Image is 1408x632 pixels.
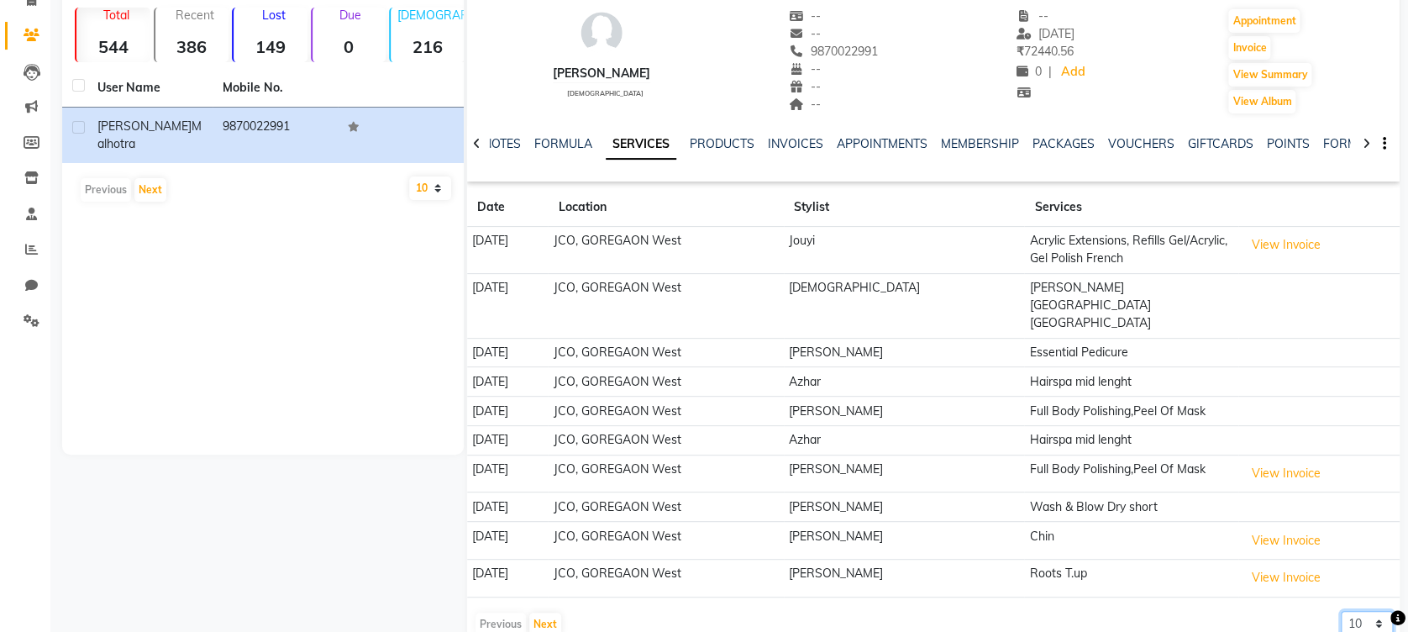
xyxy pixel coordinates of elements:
[1017,44,1024,59] span: ₹
[789,97,821,112] span: --
[1323,136,1365,151] a: FORMS
[467,560,549,598] td: [DATE]
[784,522,1025,560] td: [PERSON_NAME]
[768,136,823,151] a: INVOICES
[548,560,783,598] td: JCO, GOREGAON West
[784,367,1025,397] td: Azhar
[548,188,783,227] th: Location
[467,273,549,338] td: [DATE]
[1024,188,1238,227] th: Services
[784,397,1025,426] td: [PERSON_NAME]
[548,273,783,338] td: JCO, GOREGAON West
[1024,455,1238,492] td: Full Body Polishing,Peel Of Mask
[1228,36,1270,60] button: Invoice
[690,136,754,151] a: PRODUCTS
[548,492,783,522] td: JCO, GOREGAON West
[97,118,192,134] span: [PERSON_NAME]
[1017,8,1048,24] span: --
[784,273,1025,338] td: [DEMOGRAPHIC_DATA]
[1032,136,1095,151] a: PACKAGES
[553,65,650,82] div: [PERSON_NAME]
[1267,136,1310,151] a: POINTS
[1244,565,1328,591] button: View Invoice
[1228,63,1311,87] button: View Summary
[467,188,549,227] th: Date
[467,338,549,367] td: [DATE]
[1228,90,1295,113] button: View Album
[548,227,783,274] td: JCO, GOREGAON West
[1024,227,1238,274] td: Acrylic Extensions, Refills Gel/Acrylic, Gel Polish French
[1108,136,1174,151] a: VOUCHERS
[1024,560,1238,598] td: Roots T.up
[784,492,1025,522] td: [PERSON_NAME]
[784,188,1025,227] th: Stylist
[789,79,821,94] span: --
[548,397,783,426] td: JCO, GOREGAON West
[313,36,386,57] strong: 0
[534,136,592,151] a: FORMULA
[941,136,1019,151] a: MEMBERSHIP
[548,425,783,455] td: JCO, GOREGAON West
[567,89,644,97] span: [DEMOGRAPHIC_DATA]
[789,26,821,41] span: --
[1059,61,1088,84] a: Add
[1244,232,1328,258] button: View Invoice
[87,69,213,108] th: User Name
[789,44,878,59] span: 9870022991
[789,8,821,24] span: --
[1017,64,1042,79] span: 0
[784,560,1025,598] td: [PERSON_NAME]
[1024,273,1238,338] td: [PERSON_NAME][GEOGRAPHIC_DATA][GEOGRAPHIC_DATA]
[548,338,783,367] td: JCO, GOREGAON West
[606,129,676,160] a: SERVICES
[134,178,166,202] button: Next
[784,425,1025,455] td: Azhar
[1228,9,1300,33] button: Appointment
[391,36,465,57] strong: 216
[467,492,549,522] td: [DATE]
[83,8,150,23] p: Total
[1017,26,1074,41] span: [DATE]
[162,8,229,23] p: Recent
[548,367,783,397] td: JCO, GOREGAON West
[467,425,549,455] td: [DATE]
[784,338,1025,367] td: [PERSON_NAME]
[1024,338,1238,367] td: Essential Pedicure
[234,36,307,57] strong: 149
[1188,136,1253,151] a: GIFTCARDS
[76,36,150,57] strong: 544
[1244,528,1328,554] button: View Invoice
[576,8,627,58] img: avatar
[240,8,307,23] p: Lost
[467,397,549,426] td: [DATE]
[213,69,338,108] th: Mobile No.
[467,367,549,397] td: [DATE]
[483,136,521,151] a: NOTES
[467,227,549,274] td: [DATE]
[784,455,1025,492] td: [PERSON_NAME]
[1024,492,1238,522] td: Wash & Blow Dry short
[316,8,386,23] p: Due
[467,455,549,492] td: [DATE]
[1244,461,1328,487] button: View Invoice
[467,522,549,560] td: [DATE]
[1048,63,1052,81] span: |
[1024,367,1238,397] td: Hairspa mid lenght
[155,36,229,57] strong: 386
[1024,397,1238,426] td: Full Body Polishing,Peel Of Mask
[1024,425,1238,455] td: Hairspa mid lenght
[397,8,465,23] p: [DEMOGRAPHIC_DATA]
[1024,522,1238,560] td: Chin
[1017,44,1074,59] span: 72440.56
[789,61,821,76] span: --
[784,227,1025,274] td: Jouyi
[548,455,783,492] td: JCO, GOREGAON West
[837,136,927,151] a: APPOINTMENTS
[213,108,338,163] td: 9870022991
[548,522,783,560] td: JCO, GOREGAON West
